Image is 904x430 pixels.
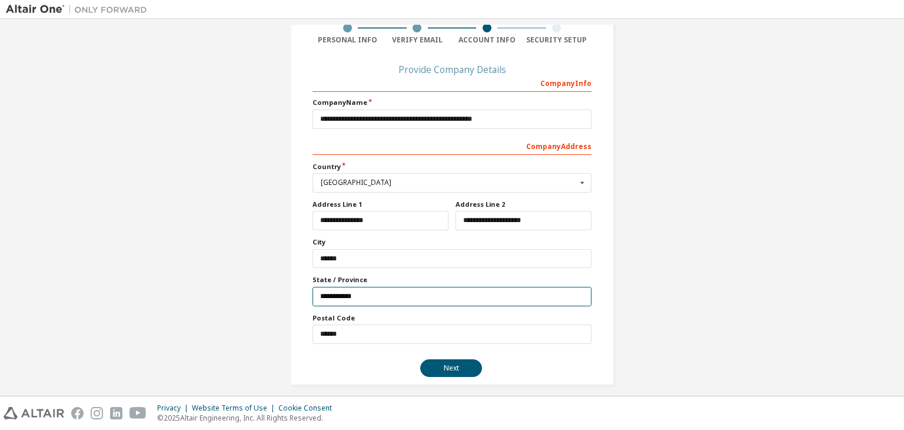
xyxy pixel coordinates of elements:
[456,200,591,209] label: Address Line 2
[6,4,153,15] img: Altair One
[71,407,84,419] img: facebook.svg
[129,407,147,419] img: youtube.svg
[452,35,522,45] div: Account Info
[192,403,278,413] div: Website Terms of Use
[91,407,103,419] img: instagram.svg
[313,313,591,323] label: Postal Code
[110,407,122,419] img: linkedin.svg
[313,136,591,155] div: Company Address
[157,403,192,413] div: Privacy
[313,35,383,45] div: Personal Info
[4,407,64,419] img: altair_logo.svg
[420,359,482,377] button: Next
[522,35,592,45] div: Security Setup
[313,200,448,209] label: Address Line 1
[321,179,577,186] div: [GEOGRAPHIC_DATA]
[313,275,591,285] label: State / Province
[157,413,339,423] p: © 2025 Altair Engineering, Inc. All Rights Reserved.
[383,35,453,45] div: Verify Email
[313,162,591,171] label: Country
[313,237,591,247] label: City
[313,66,591,73] div: Provide Company Details
[313,73,591,92] div: Company Info
[278,403,339,413] div: Cookie Consent
[313,98,591,107] label: Company Name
